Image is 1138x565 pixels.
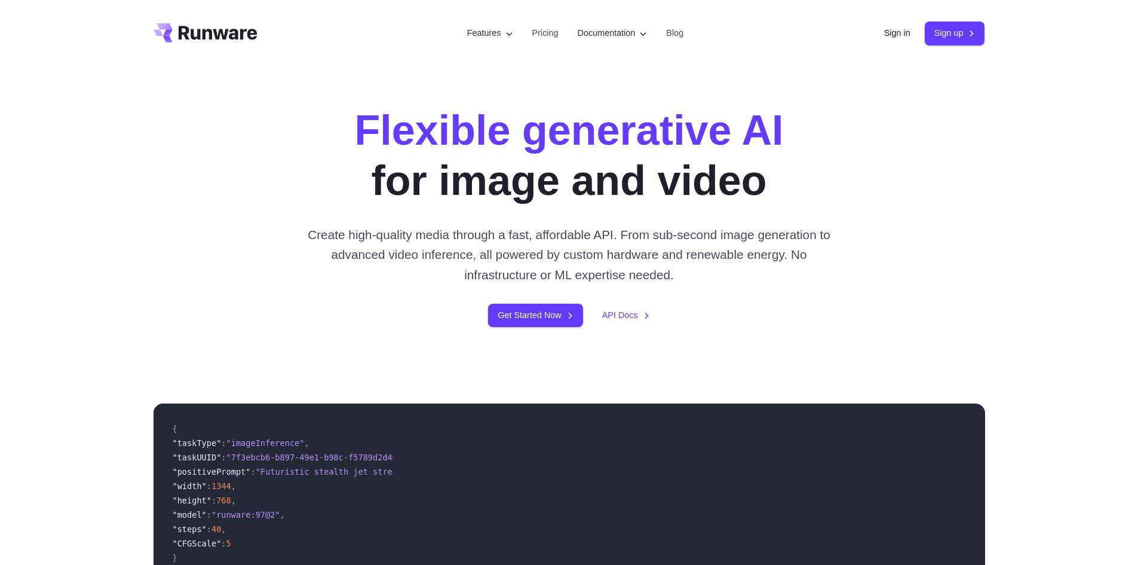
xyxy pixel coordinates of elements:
[221,438,226,448] span: :
[211,496,216,505] span: :
[211,481,231,491] span: 1344
[221,453,226,462] span: :
[304,438,309,448] span: ,
[173,424,177,433] span: {
[226,438,305,448] span: "imageInference"
[602,309,650,322] a: API Docs
[173,438,222,448] span: "taskType"
[173,467,251,477] span: "positivePrompt"
[173,539,222,548] span: "CFGScale"
[216,496,231,505] span: 768
[207,481,211,491] span: :
[154,23,257,42] a: Go to /
[173,496,211,505] span: "height"
[226,539,231,548] span: 5
[173,553,177,563] span: }
[221,524,226,534] span: ,
[173,524,207,534] span: "steps"
[467,26,513,40] label: Features
[221,539,226,548] span: :
[226,453,412,462] span: "7f3ebcb6-b897-49e1-b98c-f5789d2d40d7"
[303,225,835,285] p: Create high-quality media through a fast, affordable API. From sub-second image generation to adv...
[211,524,221,534] span: 40
[173,510,207,520] span: "model"
[280,510,285,520] span: ,
[231,496,236,505] span: ,
[207,510,211,520] span: :
[207,524,211,534] span: :
[884,26,910,40] a: Sign in
[354,107,783,154] strong: Flexible generative AI
[250,467,255,477] span: :
[231,481,236,491] span: ,
[173,453,222,462] span: "taskUUID"
[211,510,280,520] span: "runware:97@2"
[532,26,559,40] a: Pricing
[173,481,207,491] span: "width"
[256,467,701,477] span: "Futuristic stealth jet streaking through a neon-lit cityscape with glowing purple exhaust"
[666,26,683,40] a: Blog
[578,26,648,40] label: Documentation
[488,304,582,327] a: Get Started Now
[354,105,783,206] h1: for image and video
[925,22,985,45] a: Sign up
